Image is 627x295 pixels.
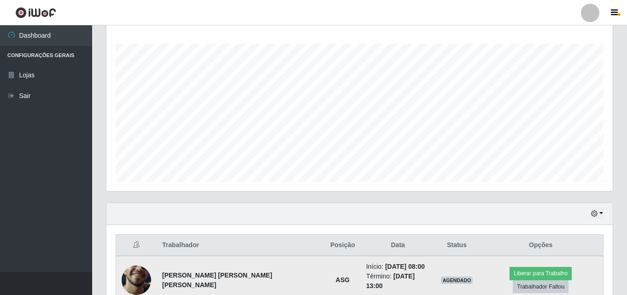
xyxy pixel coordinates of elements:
[366,272,430,291] li: Término:
[361,235,435,256] th: Data
[15,7,56,18] img: CoreUI Logo
[385,263,425,270] time: [DATE] 08:00
[366,262,430,272] li: Início:
[478,235,603,256] th: Opções
[435,235,479,256] th: Status
[325,235,361,256] th: Posição
[513,280,568,293] button: Trabalhador Faltou
[157,235,325,256] th: Trabalhador
[441,277,473,284] span: AGENDADO
[162,272,272,289] strong: [PERSON_NAME] [PERSON_NAME] [PERSON_NAME]
[336,276,350,283] strong: ASG
[510,267,572,280] button: Liberar para Trabalho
